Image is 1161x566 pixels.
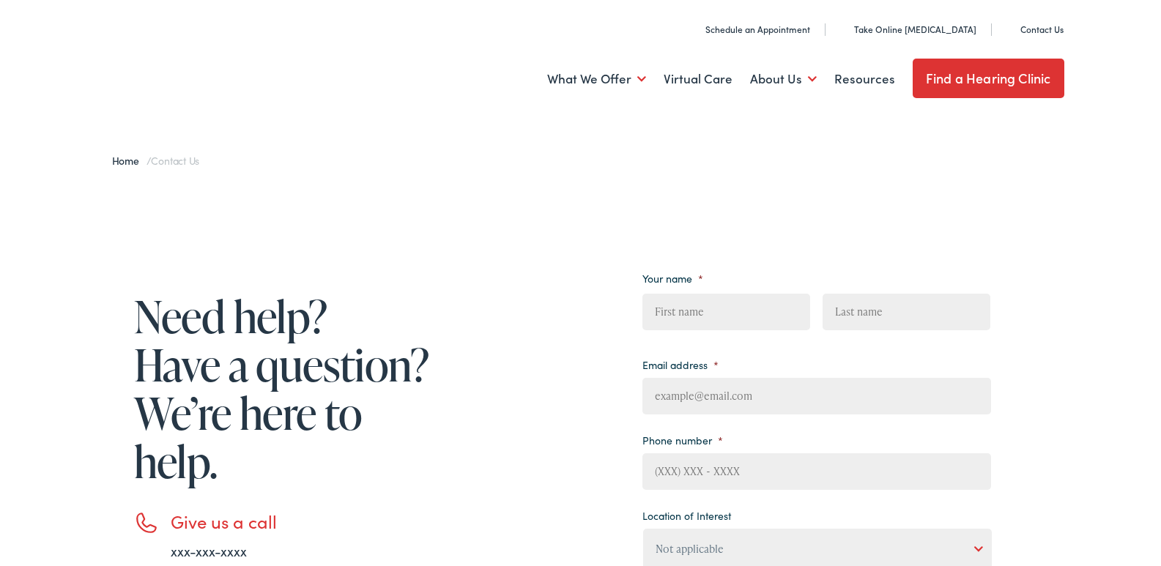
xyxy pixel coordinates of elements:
[838,22,848,37] img: utility icon
[838,23,976,35] a: Take Online [MEDICAL_DATA]
[689,23,810,35] a: Schedule an Appointment
[171,511,434,532] h3: Give us a call
[834,52,895,106] a: Resources
[1004,22,1015,37] img: utility icon
[642,509,731,522] label: Location of Interest
[112,153,200,168] span: /
[1004,23,1064,35] a: Contact Us
[112,153,146,168] a: Home
[642,294,810,330] input: First name
[642,453,991,490] input: (XXX) XXX - XXXX
[913,59,1064,98] a: Find a Hearing Clinic
[642,358,719,371] label: Email address
[171,542,247,560] a: xxx-xxx-xxxx
[642,272,703,285] label: Your name
[151,153,199,168] span: Contact Us
[642,378,991,414] input: example@email.com
[689,22,700,37] img: utility icon
[547,52,646,106] a: What We Offer
[134,292,434,485] h1: Need help? Have a question? We’re here to help.
[642,433,723,447] label: Phone number
[750,52,817,106] a: About Us
[664,52,732,106] a: Virtual Care
[823,294,990,330] input: Last name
